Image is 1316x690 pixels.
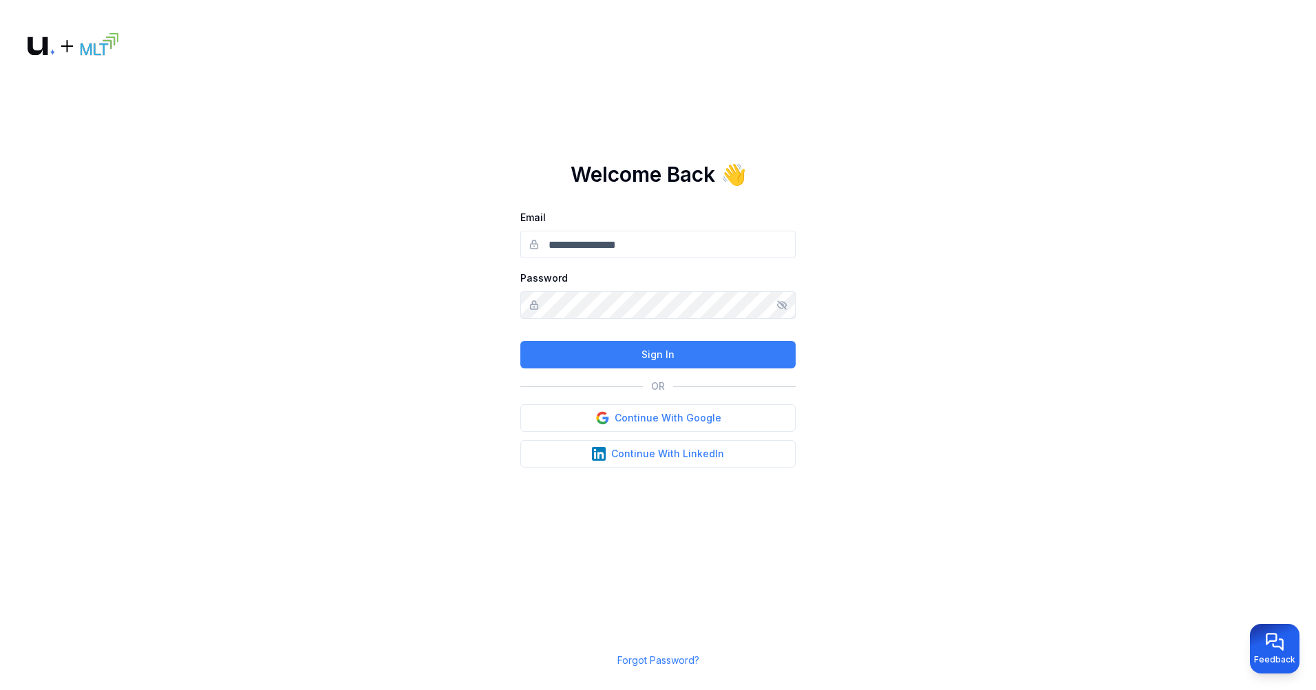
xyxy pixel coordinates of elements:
img: Logo [28,33,118,59]
button: Provide feedback [1250,624,1299,673]
h1: Welcome Back 👋 [571,162,746,187]
label: Email [520,211,546,223]
button: Continue With Google [520,404,796,432]
label: Password [520,272,568,284]
span: Feedback [1254,654,1295,665]
button: Continue With LinkedIn [520,440,796,468]
button: Sign In [520,341,796,368]
a: Forgot Password? [617,654,699,666]
p: OR [651,379,665,393]
button: Show/hide password [776,300,787,311]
